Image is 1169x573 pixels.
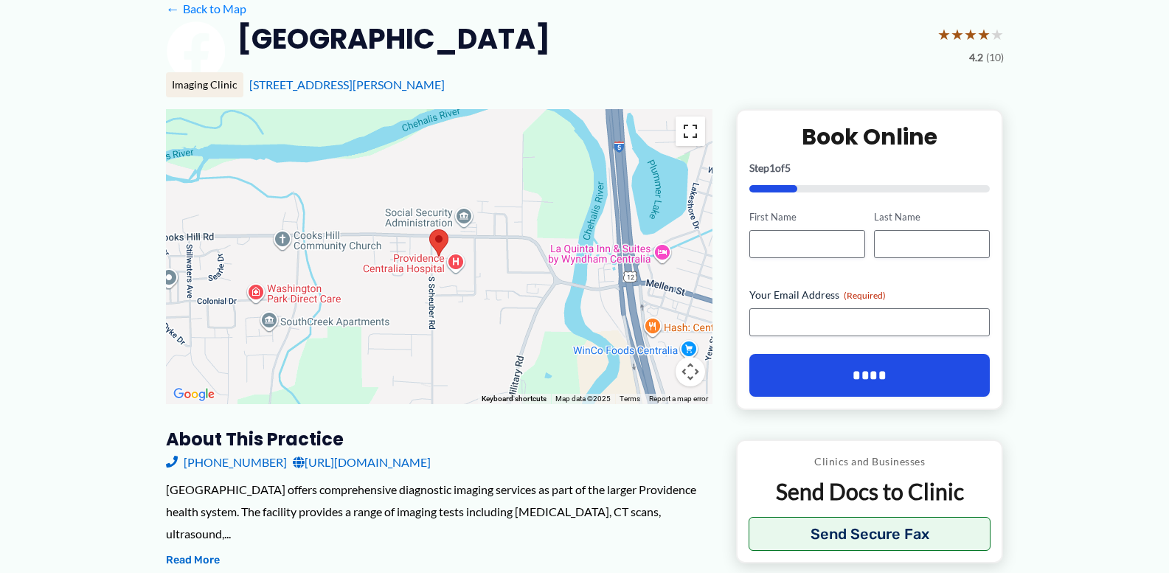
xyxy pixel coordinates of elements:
h2: Book Online [749,122,991,151]
span: 4.2 [969,48,983,67]
span: ★ [951,21,964,48]
h3: About this practice [166,428,712,451]
label: Your Email Address [749,288,991,302]
button: Send Secure Fax [749,517,991,551]
a: Terms [620,395,640,403]
a: Open this area in Google Maps (opens a new window) [170,385,218,404]
span: ★ [964,21,977,48]
img: Google [170,385,218,404]
span: ← [166,1,180,15]
p: Step of [749,163,991,173]
div: [GEOGRAPHIC_DATA] offers comprehensive diagnostic imaging services as part of the larger Providen... [166,479,712,544]
span: ★ [937,21,951,48]
span: 1 [769,162,775,174]
span: ★ [991,21,1004,48]
a: Report a map error [649,395,708,403]
span: (Required) [844,290,886,301]
a: [STREET_ADDRESS][PERSON_NAME] [249,77,445,91]
button: Map camera controls [676,357,705,386]
button: Read More [166,552,220,569]
span: Map data ©2025 [555,395,611,403]
label: Last Name [874,210,990,224]
span: 5 [785,162,791,174]
button: Toggle fullscreen view [676,117,705,146]
label: First Name [749,210,865,224]
div: Imaging Clinic [166,72,243,97]
a: [PHONE_NUMBER] [166,451,287,473]
a: [URL][DOMAIN_NAME] [293,451,431,473]
button: Keyboard shortcuts [482,394,547,404]
h2: [GEOGRAPHIC_DATA] [237,21,550,57]
span: ★ [977,21,991,48]
p: Send Docs to Clinic [749,477,991,506]
p: Clinics and Businesses [749,452,991,471]
span: (10) [986,48,1004,67]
